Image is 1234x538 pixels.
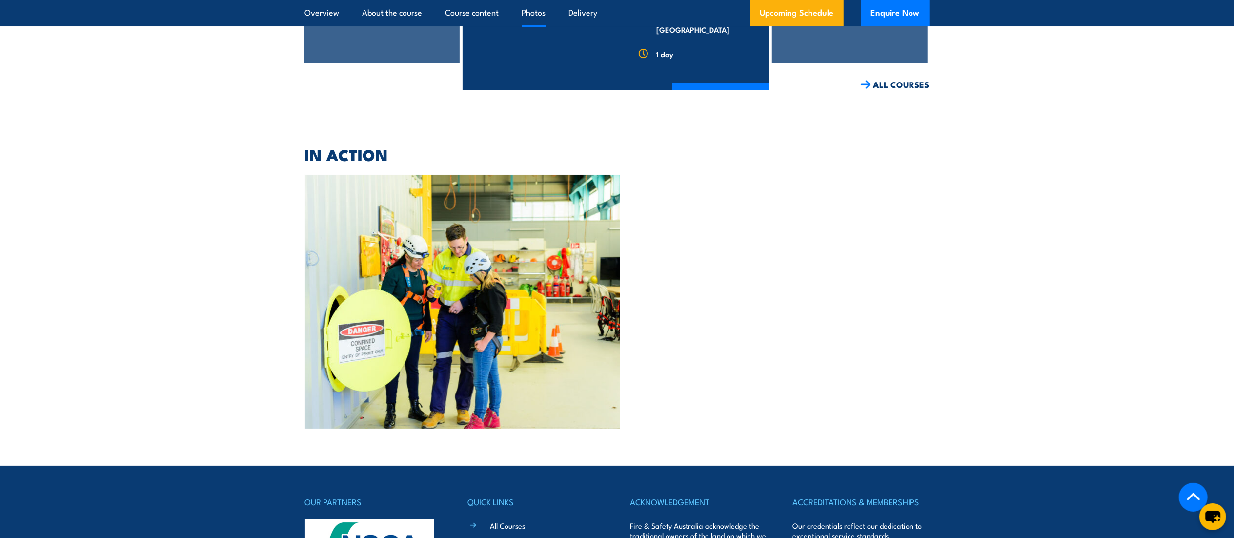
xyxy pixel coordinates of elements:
a: ALL COURSES [861,79,930,90]
a: COURSE DETAILS [672,83,769,108]
span: 1 day [656,49,673,59]
h4: OUR PARTNERS [305,495,442,509]
h4: ACCREDITATIONS & MEMBERSHIPS [792,495,929,509]
h4: ACKNOWLEDGEMENT [630,495,767,509]
a: All Courses [490,520,525,531]
h2: IN ACTION [305,147,930,161]
img: Confined Space Training Courses – key steps to an effective confined space rescue capability at y... [305,175,621,429]
h4: QUICK LINKS [467,495,604,509]
button: chat-button [1199,503,1226,530]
